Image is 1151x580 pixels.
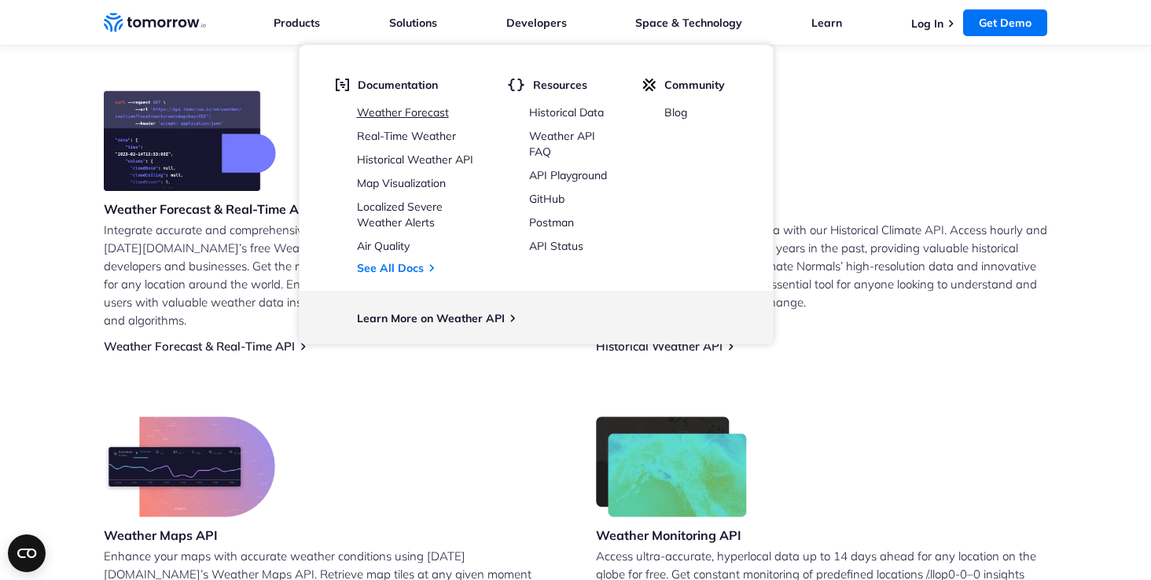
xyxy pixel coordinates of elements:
span: Community [664,78,725,92]
span: Resources [533,78,587,92]
a: Localized Severe Weather Alerts [357,200,443,229]
a: Weather Forecast & Real-Time API [104,339,295,354]
a: Learn [811,16,842,30]
a: Products [274,16,320,30]
a: Historical Weather API [357,152,473,167]
a: Blog [664,105,687,119]
a: Weather API FAQ [529,129,595,159]
img: tio-c.svg [643,78,656,92]
h3: Weather Forecast & Real-Time API [104,200,311,218]
img: doc.svg [336,78,350,92]
h3: Weather Maps API [104,527,275,544]
button: Open CMP widget [8,534,46,572]
a: Historical Weather API [596,339,723,354]
a: Developers [506,16,567,30]
a: GitHub [529,192,564,206]
span: Documentation [358,78,438,92]
a: API Playground [529,168,607,182]
a: Historical Data [529,105,604,119]
h3: Weather Monitoring API [596,527,747,544]
a: Air Quality [357,239,410,253]
a: Real-Time Weather [357,129,456,143]
a: See All Docs [357,261,424,275]
a: Learn More on Weather API [357,311,505,325]
p: Integrate accurate and comprehensive weather data into your applications with [DATE][DOMAIN_NAME]... [104,221,555,329]
a: Get Demo [963,9,1047,36]
a: Log In [911,17,943,31]
a: Space & Technology [635,16,742,30]
a: API Status [529,239,583,253]
a: Postman [529,215,574,229]
img: brackets.svg [508,78,525,92]
a: Map Visualization [357,176,446,190]
a: Solutions [389,16,437,30]
p: Unlock the power of historical data with our Historical Climate API. Access hourly and daily weat... [596,221,1047,311]
a: Weather Forecast [357,105,449,119]
a: Home link [104,11,206,35]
